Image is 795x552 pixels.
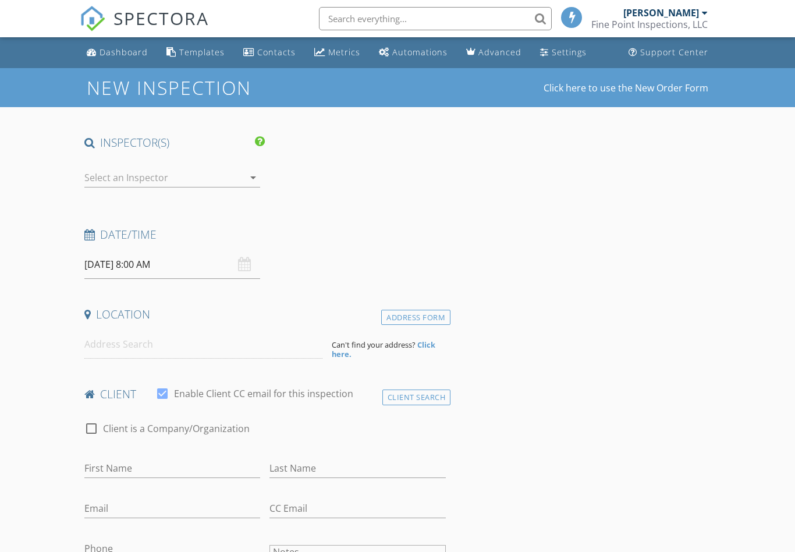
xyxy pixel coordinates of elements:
[84,307,446,322] h4: Location
[246,171,260,185] i: arrow_drop_down
[82,42,152,63] a: Dashboard
[100,47,148,58] div: Dashboard
[392,47,448,58] div: Automations
[257,47,296,58] div: Contacts
[332,339,435,359] strong: Click here.
[544,83,708,93] a: Click here to use the New Order Form
[310,42,365,63] a: Metrics
[328,47,360,58] div: Metrics
[624,42,713,63] a: Support Center
[84,135,265,150] h4: INSPECTOR(S)
[87,77,345,98] h1: New Inspection
[179,47,225,58] div: Templates
[80,16,209,40] a: SPECTORA
[381,310,450,325] div: Address Form
[80,6,105,31] img: The Best Home Inspection Software - Spectora
[239,42,300,63] a: Contacts
[332,339,416,350] span: Can't find your address?
[113,6,209,30] span: SPECTORA
[623,7,699,19] div: [PERSON_NAME]
[162,42,229,63] a: Templates
[535,42,591,63] a: Settings
[174,388,353,399] label: Enable Client CC email for this inspection
[591,19,708,30] div: Fine Point Inspections, LLC
[552,47,587,58] div: Settings
[382,390,451,405] div: Client Search
[374,42,452,63] a: Automations (Basic)
[103,423,250,434] label: Client is a Company/Organization
[84,227,446,242] h4: Date/Time
[84,387,446,402] h4: client
[84,250,261,279] input: Select date
[84,330,322,359] input: Address Search
[319,7,552,30] input: Search everything...
[462,42,526,63] a: Advanced
[478,47,521,58] div: Advanced
[640,47,708,58] div: Support Center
